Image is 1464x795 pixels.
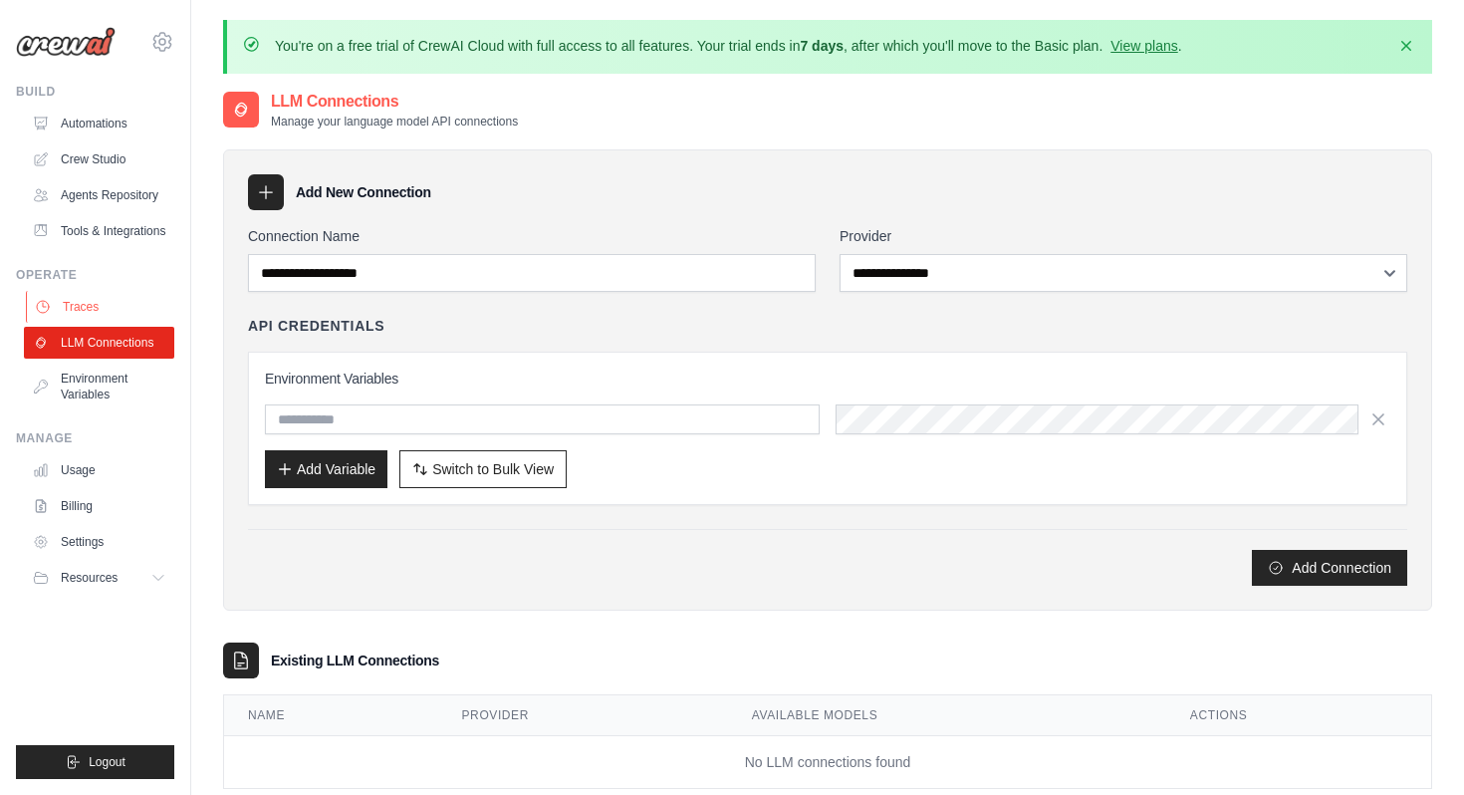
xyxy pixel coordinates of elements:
div: Operate [16,267,174,283]
a: Traces [26,291,176,323]
span: Logout [89,754,125,770]
a: Environment Variables [24,363,174,410]
a: Agents Repository [24,179,174,211]
th: Actions [1166,695,1431,736]
strong: 7 days [800,38,844,54]
h4: API Credentials [248,316,384,336]
a: Billing [24,490,174,522]
button: Resources [24,562,174,594]
h3: Environment Variables [265,369,1390,389]
p: You're on a free trial of CrewAI Cloud with full access to all features. Your trial ends in , aft... [275,36,1182,56]
h3: Existing LLM Connections [271,651,439,670]
button: Add Connection [1252,550,1407,586]
img: Logo [16,27,116,57]
a: View plans [1110,38,1177,54]
a: Tools & Integrations [24,215,174,247]
button: Add Variable [265,450,387,488]
button: Logout [16,745,174,779]
a: Crew Studio [24,143,174,175]
label: Provider [840,226,1407,246]
span: Resources [61,570,118,586]
a: Usage [24,454,174,486]
p: Manage your language model API connections [271,114,518,130]
label: Connection Name [248,226,816,246]
button: Switch to Bulk View [399,450,567,488]
th: Provider [438,695,728,736]
span: Switch to Bulk View [432,459,554,479]
a: LLM Connections [24,327,174,359]
h2: LLM Connections [271,90,518,114]
a: Automations [24,108,174,139]
th: Name [224,695,438,736]
div: Manage [16,430,174,446]
a: Settings [24,526,174,558]
th: Available Models [728,695,1166,736]
td: No LLM connections found [224,736,1431,789]
h3: Add New Connection [296,182,431,202]
div: Build [16,84,174,100]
